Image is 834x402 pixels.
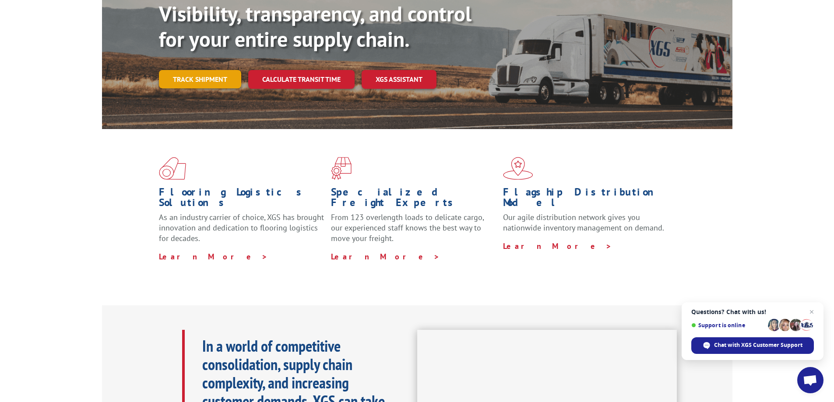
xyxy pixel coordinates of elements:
span: Questions? Chat with us! [691,308,814,315]
a: Learn More > [159,252,268,262]
span: Our agile distribution network gives you nationwide inventory management on demand. [503,212,664,233]
div: Chat with XGS Customer Support [691,337,814,354]
a: XGS ASSISTANT [362,70,436,89]
h1: Specialized Freight Experts [331,187,496,212]
img: xgs-icon-total-supply-chain-intelligence-red [159,157,186,180]
a: Learn More > [331,252,440,262]
a: Learn More > [503,241,612,251]
span: Support is online [691,322,765,329]
span: Chat with XGS Customer Support [714,341,802,349]
span: Close chat [806,307,817,317]
span: As an industry carrier of choice, XGS has brought innovation and dedication to flooring logistics... [159,212,324,243]
p: From 123 overlength loads to delicate cargo, our experienced staff knows the best way to move you... [331,212,496,251]
a: Track shipment [159,70,241,88]
img: xgs-icon-focused-on-flooring-red [331,157,352,180]
h1: Flooring Logistics Solutions [159,187,324,212]
img: xgs-icon-flagship-distribution-model-red [503,157,533,180]
h1: Flagship Distribution Model [503,187,669,212]
div: Open chat [797,367,823,393]
a: Calculate transit time [248,70,355,89]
